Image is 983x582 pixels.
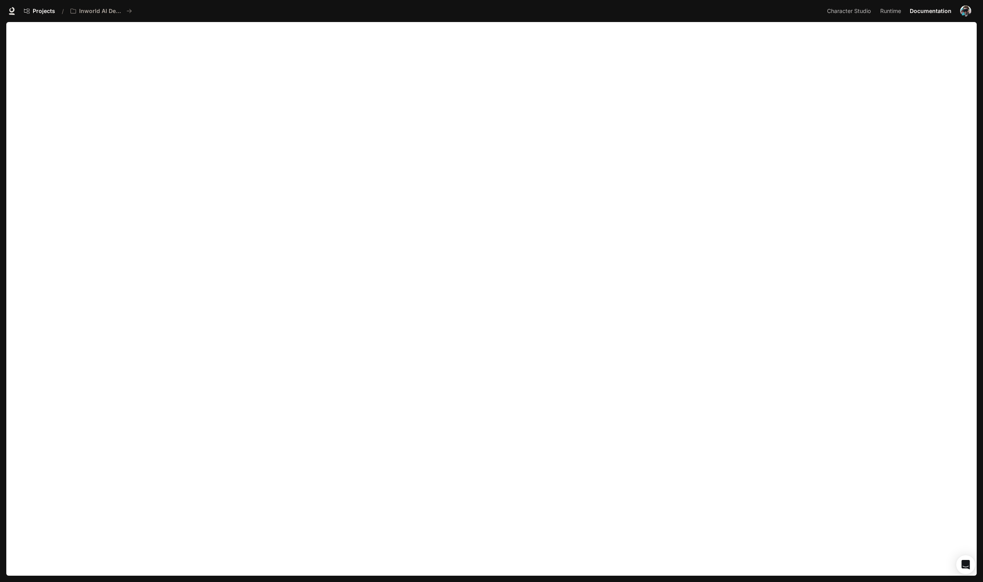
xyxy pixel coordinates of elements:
[824,3,876,19] a: Character Studio
[877,3,906,19] a: Runtime
[880,6,901,16] span: Runtime
[33,8,55,15] span: Projects
[59,7,67,15] div: /
[956,555,975,574] div: Open Intercom Messenger
[910,6,951,16] span: Documentation
[20,3,59,19] a: Go to projects
[79,8,123,15] p: Inworld AI Demos
[958,3,974,19] button: User avatar
[960,6,971,17] img: User avatar
[6,22,977,582] iframe: Documentation
[67,3,135,19] button: All workspaces
[827,6,871,16] span: Character Studio
[907,3,955,19] a: Documentation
